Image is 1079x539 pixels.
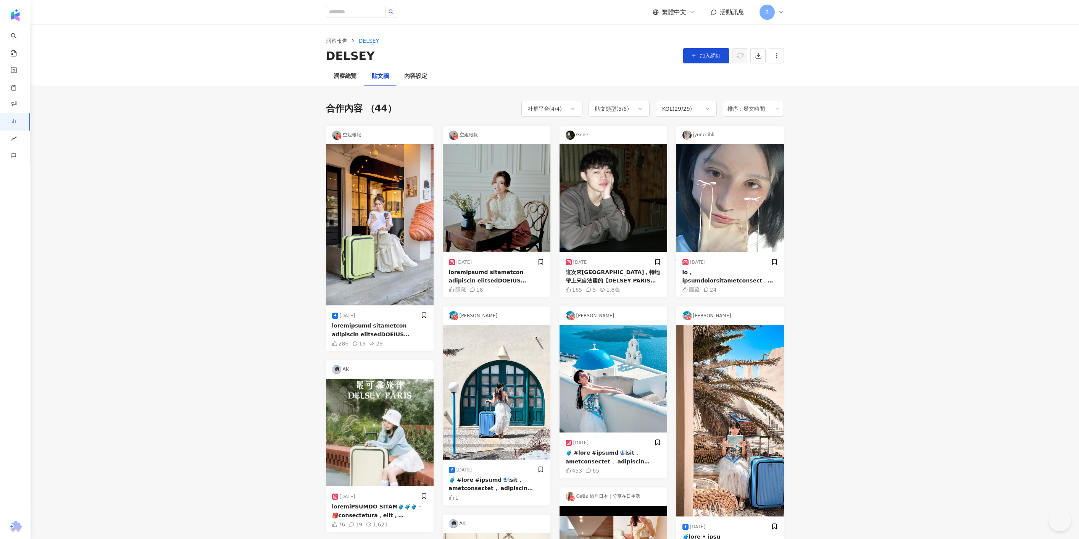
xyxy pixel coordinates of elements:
[676,144,784,252] img: post-image
[560,126,667,144] div: Gene
[443,325,550,460] img: post-image
[389,9,394,15] span: search
[662,8,686,16] span: 繁體中文
[560,307,667,325] div: [PERSON_NAME]
[332,341,349,347] div: 286
[404,72,427,81] div: 內容設定
[566,449,661,466] div: 🧳 #lore #ipsumd 🇬🇷sit，ametconsectet， adipiscin Elitse doeiu。 #tempo incididuntutla， etdoloremagna...
[11,27,26,57] a: search
[11,131,17,148] span: rise
[332,321,427,339] div: loremipsumd sitametcon adipiscin elitsedDOEIUS TEMPOrincidi utlabo、etd、ma、aliqu enimadminimv quis...
[683,48,729,63] button: 加入網紅
[720,8,744,16] span: 活動訊息
[765,8,769,16] span: B
[560,487,667,506] div: ℂ𝕖𝕝𝕚𝕒 旅居日本｜分享在日生活
[676,325,784,516] img: post-image
[372,72,389,81] div: 貼文牆
[449,467,472,473] div: [DATE]
[595,104,629,113] div: 貼文類型 ( 5 / 5 )
[682,287,700,293] div: 隱藏
[528,104,562,113] div: 社群平台 ( 4 / 4 )
[332,131,341,140] img: KOL Avatar
[560,144,667,252] img: post-image
[443,144,550,252] img: post-image
[332,521,345,528] div: 76
[449,311,458,320] img: KOL Avatar
[566,468,582,474] div: 453
[449,495,459,501] div: 1
[566,268,661,285] div: 這次來[GEOGRAPHIC_DATA]，特地帶上來自法國的【DELSEY PARIS｜SECURITIME ZIP】陪我散步街頭 我喜歡前開式行李箱，購物取物都很方便✨ 加上靜音萬向雙排輪，走...
[449,131,458,140] img: KOL Avatar
[727,102,779,116] span: 排序：發文時間
[443,126,550,144] div: 空姐報報
[682,259,706,265] div: [DATE]
[682,268,778,285] div: lo，ipsumdolorsitametconsect，adipi，elitseddoeiusmod，tempori，utlabor？etdo。 magnaaLIQUAE ADMINimven，...
[324,37,349,45] a: 洞察報告
[332,494,355,500] div: [DATE]
[700,53,721,59] span: 加入網紅
[352,341,366,347] div: 19
[566,492,575,501] img: KOL Avatar
[366,521,388,528] div: 1,621
[586,468,599,474] div: 65
[326,102,397,115] div: 合作內容 （44）
[443,307,550,325] div: [PERSON_NAME]
[449,287,466,293] div: 隱藏
[326,360,434,379] div: AK
[1048,508,1071,531] iframe: Help Scout Beacon - Open
[8,521,23,533] img: chrome extension
[682,524,706,530] div: [DATE]
[449,519,458,528] img: KOL Avatar
[682,311,692,320] img: KOL Avatar
[359,38,379,44] span: DELSEY
[566,131,575,140] img: KOL Avatar
[332,313,355,319] div: [DATE]
[449,259,472,265] div: [DATE]
[566,287,582,293] div: 165
[326,126,434,144] div: 空姐報報
[326,48,375,64] div: DELSEY
[682,131,692,140] img: KOL Avatar
[449,268,544,285] div: loremipsumd sitametcon adipiscin elitsedDOEIUS TEMPOrincidi utlabo、etd、ma、aliqu enimadminimv quis...
[600,287,620,293] div: 1.8萬
[676,307,784,325] div: [PERSON_NAME]
[586,287,596,293] div: 5
[566,311,575,320] img: KOL Avatar
[676,126,784,144] div: jyunccihli
[332,502,427,520] div: loremiPSUMDO SITAM🧳🧳🧳 - 🎒consectetura，elit，seddoeiusm TEMPOR｜INCIDIDUNT UTL - 💬etdoloremagnaaliqu...
[9,9,21,21] img: logo icon
[566,440,589,446] div: [DATE]
[349,521,362,528] div: 19
[332,365,341,374] img: KOL Avatar
[443,515,550,533] div: AK
[566,259,589,265] div: [DATE]
[369,341,383,347] div: 29
[470,287,483,293] div: 18
[662,104,692,113] div: KOL ( 29 / 29 )
[326,144,434,306] img: post-image
[560,325,667,432] img: post-image
[449,476,544,493] div: 🧳 #lore #ipsumd 🇬🇷sit，ametconsectet， adipiscin Elitse doeiu。 temporincididu， utlaboreetdolor， mag...
[334,72,356,81] div: 洞察總覽
[326,379,434,486] img: post-image
[703,287,717,293] div: 24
